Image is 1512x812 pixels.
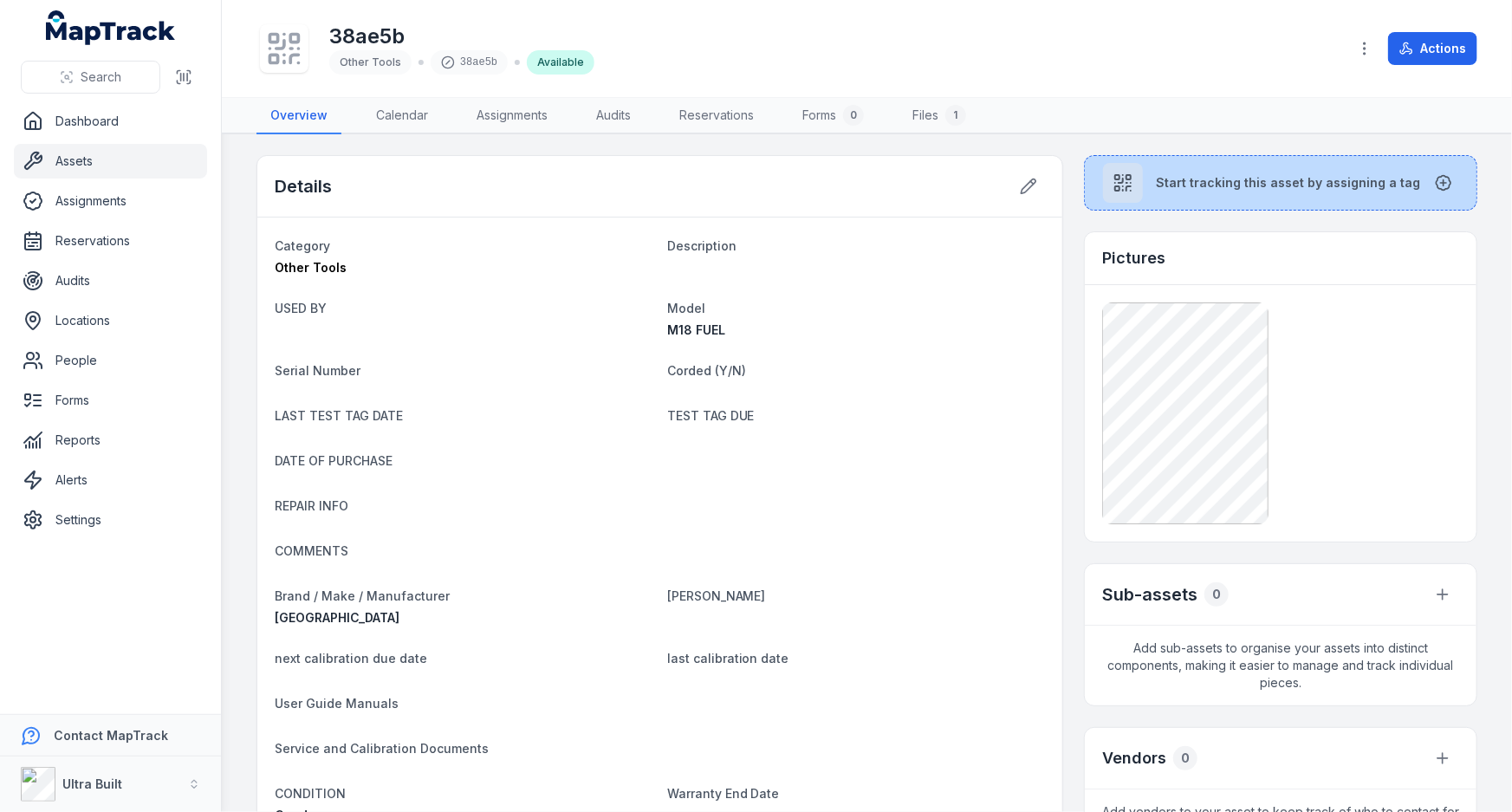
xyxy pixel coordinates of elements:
a: Locations [14,303,207,338]
span: Model [667,301,705,315]
h3: Vendors [1102,746,1166,770]
span: Search [81,68,121,86]
span: Other Tools [275,260,347,275]
div: 0 [1204,582,1229,607]
span: Start tracking this asset by assigning a tag [1157,174,1421,192]
h3: Pictures [1102,246,1165,270]
span: [GEOGRAPHIC_DATA] [275,610,399,625]
a: Forms0 [788,98,878,134]
span: Other Tools [340,55,401,68]
a: Reservations [665,98,768,134]
strong: Contact MapTrack [54,728,168,743]
a: Assignments [463,98,561,134]
span: Category [275,238,330,253]
span: last calibration date [667,651,789,666]
button: Actions [1388,32,1477,65]
span: Corded (Y/N) [667,363,746,378]
span: Description [667,238,737,253]
a: Assignments [14,184,207,218]
button: Start tracking this asset by assigning a tag [1084,155,1477,211]
span: DATE OF PURCHASE [275,453,393,468]
span: Serial Number [275,363,360,378]
span: M18 FUEL [667,322,725,337]
a: Overview [256,98,341,134]
a: Audits [582,98,645,134]
a: People [14,343,207,378]
span: Brand / Make / Manufacturer [275,588,450,603]
a: Calendar [362,98,442,134]
span: Service and Calibration Documents [275,741,489,756]
a: Dashboard [14,104,207,139]
div: 0 [843,105,864,126]
div: 0 [1173,746,1197,770]
a: Forms [14,383,207,418]
span: TEST TAG DUE [667,408,755,423]
span: [PERSON_NAME] [667,588,766,603]
a: Reports [14,423,207,458]
span: LAST TEST TAG DATE [275,408,403,423]
a: MapTrack [46,10,176,45]
a: Reservations [14,224,207,258]
a: Alerts [14,463,207,497]
span: REPAIR INFO [275,498,348,513]
span: next calibration due date [275,651,427,666]
a: Settings [14,503,207,537]
span: CONDITION [275,786,346,801]
a: Audits [14,263,207,298]
span: COMMENTS [275,543,348,558]
span: Add sub-assets to organise your assets into distinct components, making it easier to manage and t... [1085,626,1476,705]
div: 1 [945,105,966,126]
span: USED BY [275,301,327,315]
div: 38ae5b [431,50,508,75]
h2: Sub-assets [1102,582,1197,607]
div: Available [527,50,594,75]
a: Assets [14,144,207,179]
strong: Ultra Built [62,776,122,791]
button: Search [21,61,160,94]
span: Warranty End Date [667,786,780,801]
h2: Details [275,174,332,198]
h1: 38ae5b [329,23,594,50]
span: User Guide Manuals [275,696,399,711]
a: Files1 [899,98,980,134]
